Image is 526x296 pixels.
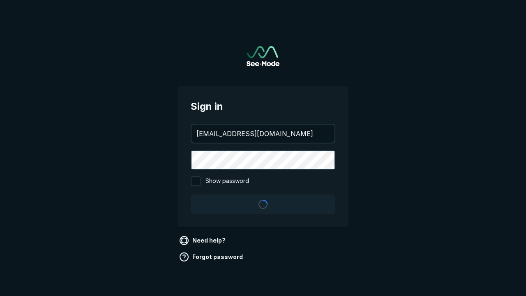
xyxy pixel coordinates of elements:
a: Need help? [178,234,229,247]
a: Go to sign in [247,46,279,66]
span: Sign in [191,99,335,114]
span: Show password [205,176,249,186]
a: Forgot password [178,250,246,264]
input: your@email.com [191,125,335,143]
img: See-Mode Logo [247,46,279,66]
